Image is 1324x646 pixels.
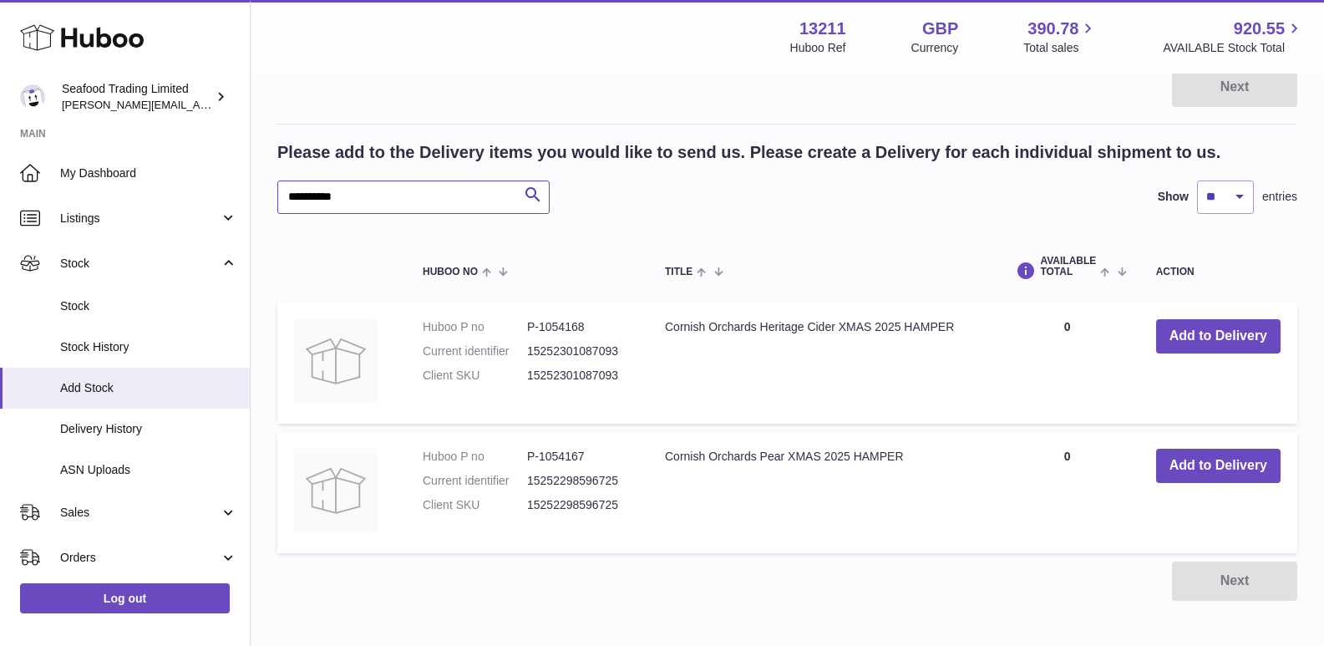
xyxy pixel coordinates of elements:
[60,380,237,396] span: Add Stock
[1163,18,1304,56] a: 920.55 AVAILABLE Stock Total
[1040,256,1096,277] span: AVAILABLE Total
[527,343,632,359] dd: 15252301087093
[277,141,1220,164] h2: Please add to the Delivery items you would like to send us. Please create a Delivery for each ind...
[60,298,237,314] span: Stock
[527,449,632,465] dd: P-1054167
[995,303,1139,424] td: 0
[423,343,527,359] dt: Current identifier
[1262,189,1297,205] span: entries
[60,165,237,181] span: My Dashboard
[423,267,478,277] span: Huboo no
[60,211,220,226] span: Listings
[527,473,632,489] dd: 15252298596725
[60,505,220,521] span: Sales
[60,462,237,478] span: ASN Uploads
[1163,40,1304,56] span: AVAILABLE Stock Total
[294,319,378,403] img: Cornish Orchards Heritage Cider XMAS 2025 HAMPER
[60,339,237,355] span: Stock History
[1023,40,1098,56] span: Total sales
[423,497,527,513] dt: Client SKU
[527,319,632,335] dd: P-1054168
[995,432,1139,553] td: 0
[648,303,995,424] td: Cornish Orchards Heritage Cider XMAS 2025 HAMPER
[1156,319,1281,354] button: Add to Delivery
[20,583,230,613] a: Log out
[1156,267,1281,277] div: Action
[294,449,378,532] img: Cornish Orchards Pear XMAS 2025 HAMPER
[60,256,220,272] span: Stock
[799,18,846,40] strong: 13211
[1234,18,1285,40] span: 920.55
[20,84,45,109] img: nathaniellynch@rickstein.com
[62,98,335,111] span: [PERSON_NAME][EMAIL_ADDRESS][DOMAIN_NAME]
[1156,449,1281,483] button: Add to Delivery
[1027,18,1078,40] span: 390.78
[60,550,220,566] span: Orders
[648,432,995,553] td: Cornish Orchards Pear XMAS 2025 HAMPER
[423,473,527,489] dt: Current identifier
[1158,189,1189,205] label: Show
[911,40,959,56] div: Currency
[423,449,527,465] dt: Huboo P no
[62,81,212,113] div: Seafood Trading Limited
[665,267,692,277] span: Title
[423,319,527,335] dt: Huboo P no
[922,18,958,40] strong: GBP
[527,368,632,384] dd: 15252301087093
[527,497,632,513] dd: 15252298596725
[1023,18,1098,56] a: 390.78 Total sales
[60,421,237,437] span: Delivery History
[423,368,527,384] dt: Client SKU
[790,40,846,56] div: Huboo Ref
